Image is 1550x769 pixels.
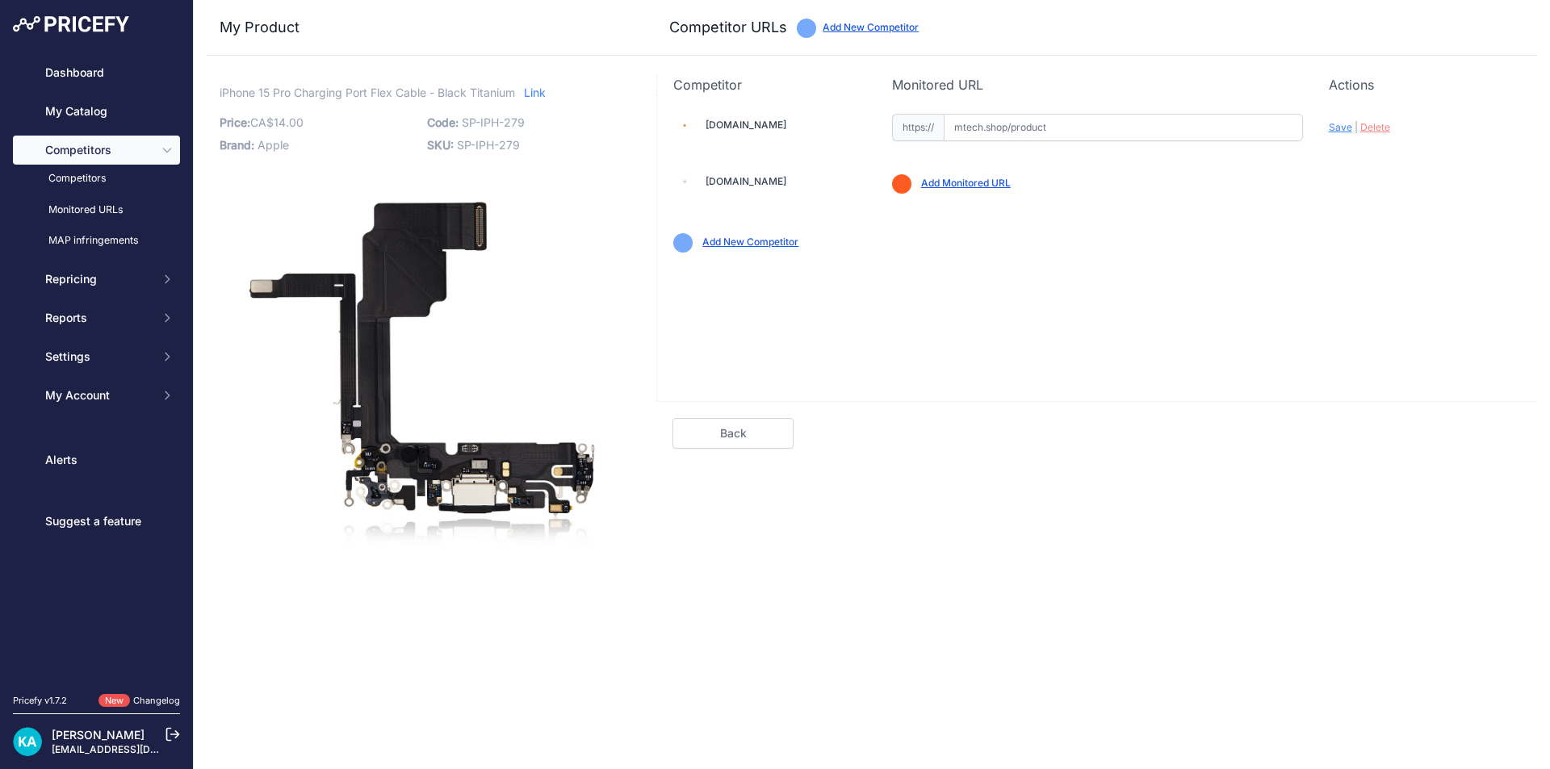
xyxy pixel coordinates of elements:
button: Settings [13,342,180,371]
h3: Competitor URLs [669,16,787,39]
span: My Account [45,387,151,403]
a: Add New Competitor [702,236,798,248]
button: Reports [13,303,180,332]
span: SP-IPH-279 [462,115,525,129]
span: New [98,694,130,708]
a: Competitors [13,165,180,193]
span: Apple [258,138,289,152]
p: CA$ [220,111,417,134]
a: Changelog [133,695,180,706]
a: Monitored URLs [13,196,180,224]
span: SKU: [427,138,454,152]
a: My Catalog [13,97,180,126]
span: Save [1329,121,1352,133]
span: Competitors [45,142,151,158]
div: Pricefy v1.7.2 [13,694,67,708]
a: Add Monitored URL [921,177,1011,189]
p: Monitored URL [892,75,1303,94]
img: Pricefy Logo [13,16,129,32]
span: iPhone 15 Pro Charging Port Flex Cable - Black Titanium [220,82,515,102]
button: Repricing [13,265,180,294]
span: SP-IPH-279 [457,138,520,152]
nav: Sidebar [13,58,180,675]
a: Alerts [13,445,180,474]
button: My Account [13,381,180,410]
a: Link [524,82,546,102]
span: Code: [427,115,459,129]
span: Settings [45,349,151,365]
span: Price: [220,115,250,129]
p: Actions [1329,75,1521,94]
p: Competitor [673,75,865,94]
a: Dashboard [13,58,180,87]
a: [DOMAIN_NAME] [706,175,786,187]
a: [DOMAIN_NAME] [706,119,786,131]
a: MAP infringements [13,227,180,255]
a: [PERSON_NAME] [52,728,145,742]
span: | [1355,121,1358,133]
span: Brand: [220,138,254,152]
span: Repricing [45,271,151,287]
a: [EMAIL_ADDRESS][DOMAIN_NAME] [52,743,220,755]
a: Back [672,418,794,449]
h3: My Product [220,16,624,39]
a: Add New Competitor [823,21,919,33]
span: https:// [892,114,944,141]
a: Suggest a feature [13,507,180,536]
span: Reports [45,310,151,326]
button: Competitors [13,136,180,165]
span: 14.00 [274,115,304,129]
span: Delete [1360,121,1390,133]
input: mtech.shop/product [944,114,1303,141]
